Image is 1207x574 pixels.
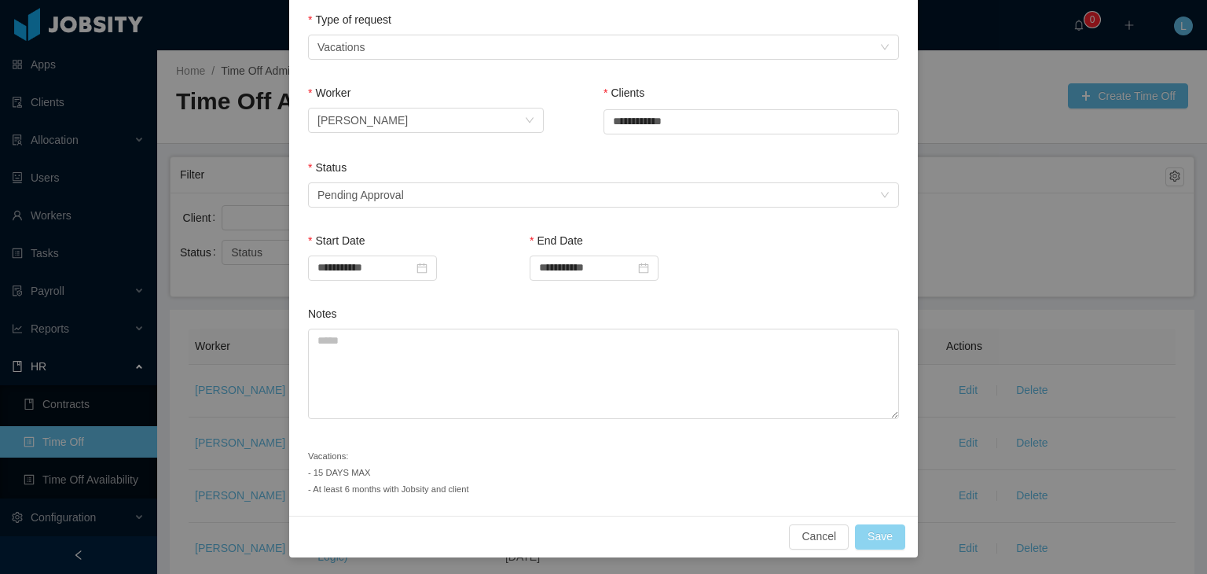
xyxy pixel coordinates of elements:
[416,263,427,274] i: icon: calendar
[789,524,849,550] button: Cancel
[308,161,347,174] label: Status
[317,109,408,132] div: Andrea Parlanti
[638,263,649,274] i: icon: calendar
[308,234,365,247] label: Start Date
[317,183,404,207] div: Pending Approval
[308,329,899,419] textarea: Notes
[530,234,583,247] label: End Date
[308,451,469,494] small: Vacations: - 15 DAYS MAX - At least 6 months with Jobsity and client
[308,86,350,99] label: Worker
[308,307,337,320] label: Notes
[317,35,365,59] div: Vacations
[308,13,391,26] label: Type of request
[603,86,644,99] label: Clients
[855,524,905,550] button: Save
